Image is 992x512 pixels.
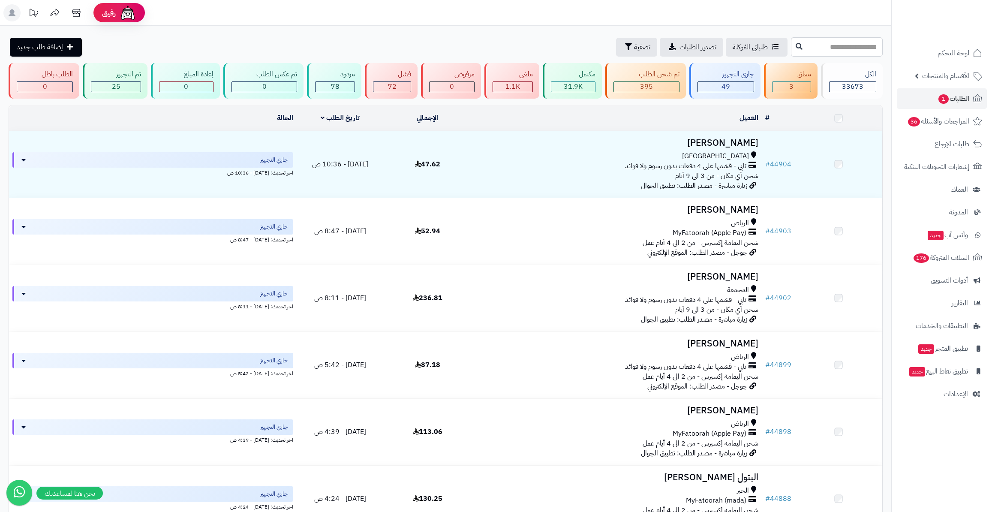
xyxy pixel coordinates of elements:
[450,81,454,92] span: 0
[762,63,819,99] a: معلق 3
[613,69,679,79] div: تم شحن الطلب
[675,304,758,315] span: شحن أي مكان - من 3 الى 9 أيام
[159,82,213,92] div: 0
[938,47,969,59] span: لوحة التحكم
[641,181,747,191] span: زيارة مباشرة - مصدر الطلب: تطبيق الجوال
[475,205,758,215] h3: [PERSON_NAME]
[765,226,791,236] a: #44903
[417,113,438,123] a: الإجمالي
[312,159,368,169] span: [DATE] - 10:36 ص
[475,406,758,416] h3: [PERSON_NAME]
[625,295,746,305] span: تابي - قسّمها على 4 دفعات بدون رسوم ولا فوائد
[641,448,747,458] span: زيارة مباشرة - مصدر الطلب: تطبيق الجوال
[81,63,149,99] a: تم التجهيز 25
[660,38,723,57] a: تصدير الطلبات
[413,427,442,437] span: 113.06
[305,63,363,99] a: مردود 78
[842,81,863,92] span: 33673
[897,361,987,382] a: تطبيق نقاط البيعجديد
[897,338,987,359] a: تطبيق المتجرجديد
[765,159,791,169] a: #44904
[765,427,770,437] span: #
[951,184,968,196] span: العملاء
[231,69,297,79] div: تم عكس الطلب
[944,388,968,400] span: الإعدادات
[765,293,770,303] span: #
[363,63,419,99] a: فشل 72
[316,82,354,92] div: 78
[373,69,411,79] div: فشل
[388,81,397,92] span: 72
[682,151,749,161] span: [GEOGRAPHIC_DATA]
[765,293,791,303] a: #44902
[897,384,987,404] a: الإعدادات
[913,252,969,264] span: السلات المتروكة
[697,69,754,79] div: جاري التجهيز
[918,344,934,354] span: جديد
[12,435,293,444] div: اخر تحديث: [DATE] - 4:39 ص
[675,171,758,181] span: شحن أي مكان - من 3 الى 9 أيام
[952,297,968,309] span: التقارير
[897,88,987,109] a: الطلبات1
[934,23,984,41] img: logo-2.png
[765,113,770,123] a: #
[321,113,360,123] a: تاريخ الطلب
[430,82,474,92] div: 0
[119,4,136,21] img: ai-face.png
[643,438,758,449] span: شحن اليمامة إكسبرس - من 2 الى 4 أيام عمل
[765,360,770,370] span: #
[640,81,653,92] span: 395
[331,81,340,92] span: 78
[909,367,925,376] span: جديد
[475,339,758,349] h3: [PERSON_NAME]
[726,38,788,57] a: طلباتي المُوكلة
[413,293,442,303] span: 236.81
[10,38,82,57] a: إضافة طلب جديد
[829,69,876,79] div: الكل
[765,360,791,370] a: #44899
[17,82,72,92] div: 0
[314,360,366,370] span: [DATE] - 5:42 ص
[643,238,758,248] span: شحن اليمامة إكسبرس - من 2 الى 4 أيام عمل
[673,429,746,439] span: MyFatoorah (Apple Pay)
[625,362,746,372] span: تابي - قسّمها على 4 دفعات بدون رسوم ولا فوائد
[765,159,770,169] span: #
[260,356,288,365] span: جاري التجهيز
[260,490,288,498] span: جاري التجهيز
[935,138,969,150] span: طلبات الإرجاع
[625,161,746,171] span: تابي - قسّمها على 4 دفعات بدون رسوم ولا فوائد
[12,235,293,244] div: اخر تحديث: [DATE] - 8:47 ص
[222,63,305,99] a: تم عكس الطلب 0
[949,206,968,218] span: المدونة
[731,352,749,362] span: الرياض
[916,320,968,332] span: التطبيقات والخدمات
[931,274,968,286] span: أدوات التسويق
[897,316,987,336] a: التطبيقات والخدمات
[102,8,116,18] span: رفيق
[927,229,968,241] span: وآتس آب
[232,82,297,92] div: 0
[643,371,758,382] span: شحن اليمامة إكسبرس - من 2 الى 4 أيام عمل
[315,69,355,79] div: مردود
[17,69,73,79] div: الطلب باطل
[493,69,533,79] div: ملغي
[314,293,366,303] span: [DATE] - 8:11 ص
[12,368,293,377] div: اخر تحديث: [DATE] - 5:42 ص
[159,69,213,79] div: إعادة المبلغ
[415,159,440,169] span: 47.62
[897,111,987,132] a: المراجعات والأسئلة36
[604,63,687,99] a: تم شحن الطلب 395
[12,301,293,310] div: اخر تحديث: [DATE] - 8:11 ص
[739,113,758,123] a: العميل
[647,247,747,258] span: جوجل - مصدر الطلب: الموقع الإلكتروني
[483,63,541,99] a: ملغي 1.1K
[819,63,884,99] a: الكل33673
[789,81,794,92] span: 3
[897,225,987,245] a: وآتس آبجديد
[917,343,968,355] span: تطبيق المتجر
[17,42,63,52] span: إضافة طلب جديد
[731,419,749,429] span: الرياض
[673,228,746,238] span: MyFatoorah (Apple Pay)
[12,168,293,177] div: اخر تحديث: [DATE] - 10:36 ص
[149,63,222,99] a: إعادة المبلغ 0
